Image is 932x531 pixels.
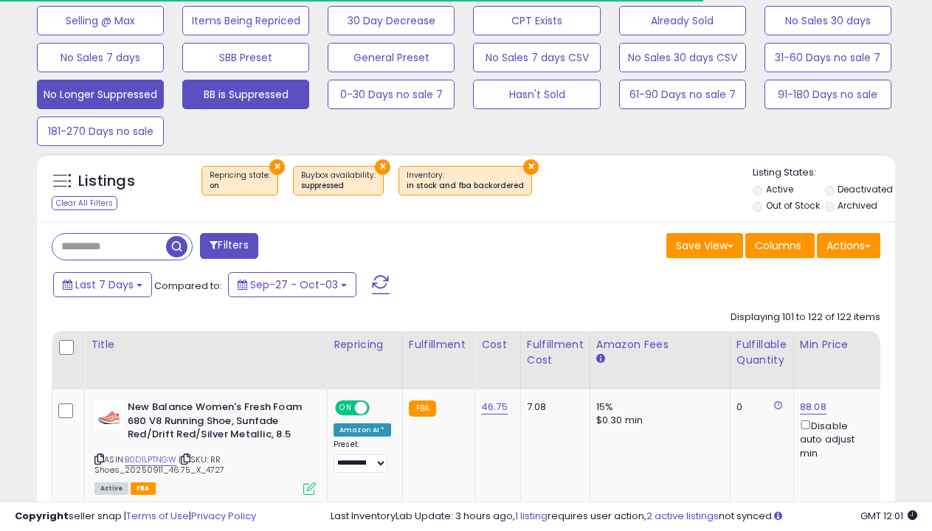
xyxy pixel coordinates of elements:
label: Deactivated [838,183,893,195]
span: Inventory : [407,170,524,192]
strong: Copyright [15,509,69,523]
span: Buybox availability : [301,170,376,192]
button: Sep-27 - Oct-03 [228,272,356,297]
div: Fulfillment Cost [527,337,584,368]
span: Columns [755,238,801,253]
a: 2 active listings [646,509,719,523]
button: BB is Suppressed [182,80,309,109]
a: 1 listing [515,509,548,523]
button: Filters [200,233,258,259]
small: FBA [409,400,436,417]
a: 46.75 [481,400,508,414]
label: Archived [838,199,877,212]
button: Last 7 Days [53,272,152,297]
b: New Balance Women's Fresh Foam 680 V8 Running Shoe, Sunfade Red/Drift Red/Silver Metallic, 8.5 [128,400,307,445]
a: Terms of Use [126,509,189,523]
small: Amazon Fees. [596,353,605,366]
button: × [375,159,390,175]
button: General Preset [328,43,455,72]
a: 88.08 [800,400,826,414]
button: × [523,159,539,175]
div: Min Price [800,337,876,353]
span: Compared to: [154,279,222,293]
button: Selling @ Max [37,6,164,35]
span: Sep-27 - Oct-03 [250,277,338,292]
button: No Sales 7 days CSV [473,43,600,72]
button: × [269,159,285,175]
button: Items Being Repriced [182,6,309,35]
div: Amazon AI * [334,423,391,437]
button: Columns [745,233,815,258]
button: Hasn't Sold [473,80,600,109]
button: CPT Exists [473,6,600,35]
span: FBA [131,482,156,495]
div: ASIN: [94,400,316,493]
div: Displaying 101 to 122 of 122 items [731,310,880,324]
div: 0 [736,400,782,414]
button: No Sales 30 days CSV [619,43,746,72]
div: seller snap | | [15,510,256,524]
button: SBB Preset [182,43,309,72]
button: Actions [817,233,880,258]
div: Last InventoryLab Update: 3 hours ago, requires user action, not synced. [331,510,917,524]
div: Amazon Fees [596,337,724,353]
a: Privacy Policy [191,509,256,523]
span: ON [336,402,355,414]
button: 31-60 Days no sale 7 [764,43,891,72]
div: in stock and fba backordered [407,181,524,191]
button: No Longer Suppressed [37,80,164,109]
p: Listing States: [753,166,895,180]
button: Save View [666,233,743,258]
div: Preset: [334,440,391,473]
label: Active [766,183,793,195]
div: Repricing [334,337,396,353]
div: 7.08 [527,400,579,414]
div: Disable auto adjust min [800,417,871,460]
button: 91-180 Days no sale [764,80,891,109]
button: 181-270 Days no sale [37,117,164,146]
span: | SKU: RR Shoes_20250911_46.75_X_4727 [94,454,225,476]
span: Last 7 Days [75,277,134,292]
div: Clear All Filters [52,196,117,210]
div: Cost [481,337,514,353]
div: 15% [596,400,719,414]
div: Fulfillable Quantity [736,337,787,368]
button: 0-30 Days no sale 7 [328,80,455,109]
button: 30 Day Decrease [328,6,455,35]
span: Repricing state : [210,170,270,192]
label: Out of Stock [766,199,820,212]
button: No Sales 30 days [764,6,891,35]
span: OFF [367,402,391,414]
div: $0.30 min [596,414,719,427]
button: No Sales 7 days [37,43,164,72]
h5: Listings [78,171,135,192]
button: 61-90 Days no sale 7 [619,80,746,109]
div: on [210,181,270,191]
span: All listings currently available for purchase on Amazon [94,482,128,495]
button: Already Sold [619,6,746,35]
span: 2025-10-11 12:01 GMT [860,509,917,523]
div: suppressed [301,181,376,191]
div: Fulfillment [409,337,469,353]
div: Title [91,337,321,353]
img: 3154nb-11fL._SL40_.jpg [94,400,124,430]
a: B0D1LPTNGW [125,454,176,466]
